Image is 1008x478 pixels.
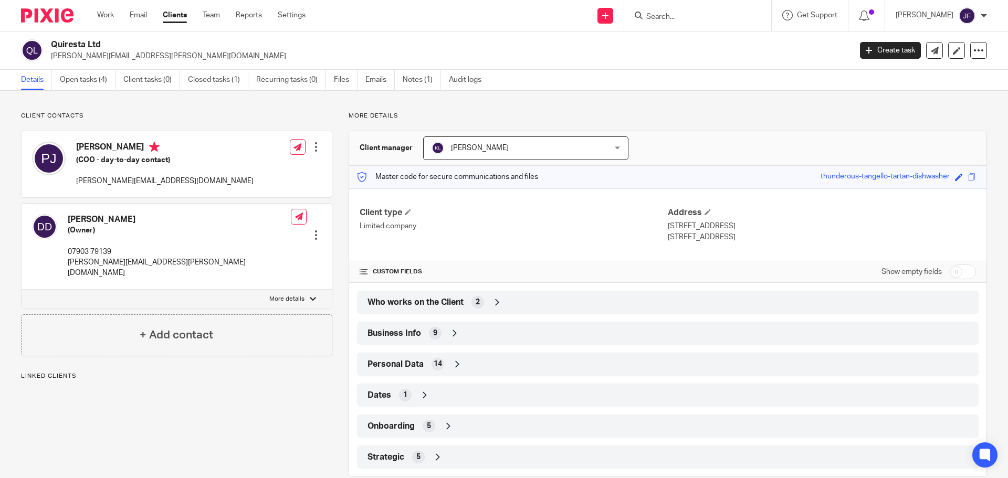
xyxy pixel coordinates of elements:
[427,421,431,431] span: 5
[360,207,668,218] h4: Client type
[668,207,976,218] h4: Address
[51,51,844,61] p: [PERSON_NAME][EMAIL_ADDRESS][PERSON_NAME][DOMAIN_NAME]
[256,70,326,90] a: Recurring tasks (0)
[367,421,415,432] span: Onboarding
[21,70,52,90] a: Details
[403,390,407,400] span: 1
[451,144,509,152] span: [PERSON_NAME]
[797,12,837,19] span: Get Support
[76,155,254,165] h5: (COO - day-to-day contact)
[21,112,332,120] p: Client contacts
[21,8,73,23] img: Pixie
[433,328,437,338] span: 9
[821,171,950,183] div: thunderous-tangello-tartan-dishwasher
[32,142,66,175] img: svg%3E
[123,70,180,90] a: Client tasks (0)
[203,10,220,20] a: Team
[360,143,413,153] h3: Client manager
[269,295,304,303] p: More details
[367,452,404,463] span: Strategic
[357,172,538,182] p: Master code for secure communications and files
[645,13,740,22] input: Search
[432,142,444,154] img: svg%3E
[68,225,291,236] h5: (Owner)
[60,70,115,90] a: Open tasks (4)
[959,7,975,24] img: svg%3E
[349,112,987,120] p: More details
[163,10,187,20] a: Clients
[76,176,254,186] p: [PERSON_NAME][EMAIL_ADDRESS][DOMAIN_NAME]
[21,39,43,61] img: svg%3E
[188,70,248,90] a: Closed tasks (1)
[367,297,464,308] span: Who works on the Client
[130,10,147,20] a: Email
[403,70,441,90] a: Notes (1)
[21,372,332,380] p: Linked clients
[367,328,421,339] span: Business Info
[896,10,953,20] p: [PERSON_NAME]
[68,257,291,279] p: [PERSON_NAME][EMAIL_ADDRESS][PERSON_NAME][DOMAIN_NAME]
[51,39,686,50] h2: Quiresta Ltd
[881,267,942,277] label: Show empty fields
[367,390,391,401] span: Dates
[360,221,668,231] p: Limited company
[365,70,395,90] a: Emails
[367,359,424,370] span: Personal Data
[236,10,262,20] a: Reports
[449,70,489,90] a: Audit logs
[140,327,213,343] h4: + Add contact
[97,10,114,20] a: Work
[476,297,480,307] span: 2
[360,268,668,276] h4: CUSTOM FIELDS
[416,452,421,462] span: 5
[668,221,976,231] p: [STREET_ADDRESS]
[149,142,160,152] i: Primary
[76,142,254,155] h4: [PERSON_NAME]
[668,232,976,242] p: [STREET_ADDRESS]
[334,70,358,90] a: Files
[68,247,291,257] p: 07903 79139
[32,214,57,239] img: svg%3E
[860,42,921,59] a: Create task
[434,359,442,369] span: 14
[278,10,306,20] a: Settings
[68,214,291,225] h4: [PERSON_NAME]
